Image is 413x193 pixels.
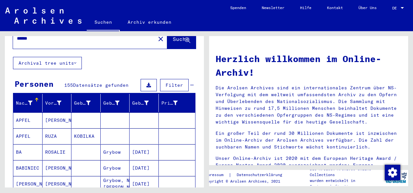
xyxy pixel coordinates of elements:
mat-cell: [PERSON_NAME] [13,176,43,192]
div: | [203,172,290,178]
span: Filter [166,82,183,88]
p: Ein großer Teil der rund 30 Millionen Dokumente ist inzwischen im Online-Archiv der Arolsen Archi... [216,130,402,150]
p: Copyright © Arolsen Archives, 2021 [203,178,290,184]
a: Suchen [87,14,120,31]
mat-cell: APFEL [13,128,43,144]
div: Geburtsname [74,98,100,108]
a: Archiv erkunden [120,14,179,30]
mat-cell: [DATE] [130,160,159,176]
mat-cell: BA [13,144,43,160]
a: Impressum [203,172,229,178]
mat-cell: [DATE] [130,144,159,160]
span: 155 [64,82,73,88]
span: DE [392,6,399,10]
div: Geburtsname [74,100,91,107]
mat-cell: Grybow [101,144,130,160]
p: Die Arolsen Archives sind ein internationales Zentrum über NS-Verfolgung mit dem weltweit umfasse... [216,84,402,125]
mat-header-cell: Geburt‏ [101,94,130,112]
mat-cell: APFEL [13,112,43,128]
div: Nachname [16,100,32,107]
mat-cell: [PERSON_NAME] [43,160,72,176]
div: Vorname [45,100,62,107]
img: Arolsen_neg.svg [5,7,81,24]
img: Zustimmung ändern [385,165,400,180]
div: Geburt‏ [103,98,130,108]
div: Personen [15,78,54,90]
img: yv_logo.png [384,170,408,186]
mat-cell: Grybow [101,160,130,176]
span: Suche [173,36,189,42]
div: Geburt‏ [103,100,120,107]
p: Unser Online-Archiv ist 2020 mit dem European Heritage Award / Europa Nostra Award 2020 ausgezeic... [216,155,402,175]
mat-cell: KOBILKA [71,128,101,144]
mat-cell: [PERSON_NAME] [43,176,72,192]
mat-header-cell: Vorname [43,94,72,112]
span: Datensätze gefunden [73,82,129,88]
mat-header-cell: Geburtsname [71,94,101,112]
button: Suche [167,29,196,49]
mat-cell: Grybow, Neu-[PERSON_NAME] [101,176,130,192]
div: Nachname [16,98,42,108]
mat-header-cell: Nachname [13,94,43,112]
mat-cell: [PERSON_NAME] [43,112,72,128]
div: Vorname [45,98,71,108]
div: Geburtsdatum [132,100,149,107]
mat-cell: BABINIEC [13,160,43,176]
mat-cell: RUZA [43,128,72,144]
button: Clear [154,32,167,45]
mat-cell: ROSALIE [43,144,72,160]
div: Prisoner # [161,98,188,108]
button: Archival tree units [13,57,82,69]
mat-cell: [DATE] [130,176,159,192]
mat-header-cell: Prisoner # [159,94,195,112]
p: Die Arolsen Archives Online-Collections [310,166,383,178]
button: Filter [160,79,189,91]
mat-icon: close [157,35,165,43]
div: Prisoner # [161,100,178,107]
p: wurden entwickelt in Partnerschaft mit [310,178,383,189]
div: Geburtsdatum [132,98,158,108]
mat-header-cell: Geburtsdatum [130,94,159,112]
h1: Herzlich willkommen im Online-Archiv! [216,52,402,79]
a: Datenschutzerklärung [232,172,290,178]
